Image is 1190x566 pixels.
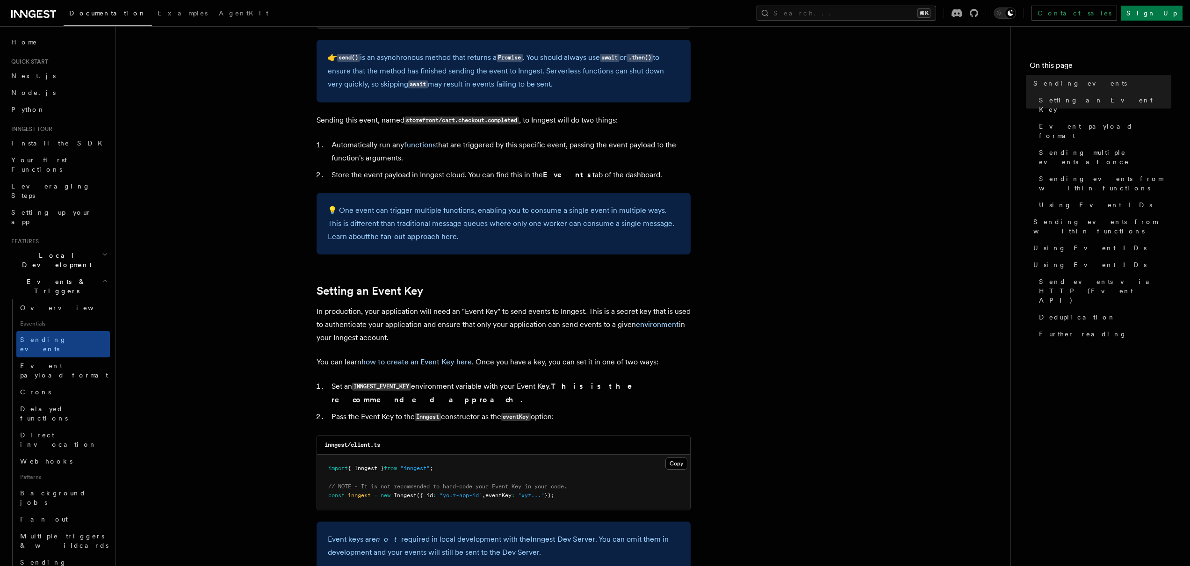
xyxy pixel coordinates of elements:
span: Setting up your app [11,209,92,225]
span: const [328,492,345,499]
p: In production, your application will need an "Event Key" to send events to Inngest. This is a sec... [317,305,691,344]
span: Multiple triggers & wildcards [20,532,108,549]
span: "inngest" [400,465,430,472]
a: Examples [152,3,213,25]
a: environment [636,320,679,329]
span: { Inngest } [348,465,384,472]
a: Using Event IDs [1035,196,1171,213]
span: : [512,492,515,499]
span: Sending events from within functions [1033,217,1171,236]
a: Python [7,101,110,118]
span: = [374,492,377,499]
span: new [381,492,390,499]
span: Install the SDK [11,139,108,147]
span: Send events via HTTP (Event API) [1039,277,1171,305]
a: Event payload format [16,357,110,384]
a: Home [7,34,110,51]
a: Multiple triggers & wildcards [16,528,110,554]
span: "xyz..." [518,492,544,499]
span: , [482,492,485,499]
span: Local Development [7,251,102,269]
span: Using Event IDs [1039,200,1152,210]
span: Quick start [7,58,48,65]
code: INNGEST_EVENT_KEY [352,383,411,391]
a: AgentKit [213,3,274,25]
span: Further reading [1039,329,1127,339]
span: inngest [348,492,371,499]
a: Sending multiple events at once [1035,144,1171,170]
p: You can learn . Once you have a key, you can set it in one of two ways: [317,356,691,369]
span: Examples [158,9,208,17]
a: Sending events [1030,75,1171,92]
a: Sending events from within functions [1035,170,1171,196]
span: Using Event IDs [1033,243,1147,253]
a: Next.js [7,67,110,84]
span: Delayed functions [20,405,68,422]
a: Leveraging Steps [7,178,110,204]
kbd: ⌘K [917,8,930,18]
span: Sending events [1033,79,1127,88]
code: .then() [627,54,653,62]
a: Contact sales [1031,6,1117,21]
strong: This is the recommended approach. [332,382,645,404]
button: Toggle dark mode [994,7,1016,19]
span: Using Event IDs [1033,260,1147,269]
span: Documentation [69,9,146,17]
code: inngest/client.ts [325,442,380,448]
button: Events & Triggers [7,273,110,299]
span: Node.js [11,89,56,96]
em: not [376,535,401,544]
a: Send events via HTTP (Event API) [1035,273,1171,309]
span: Python [11,106,45,113]
a: Overview [16,299,110,316]
span: "your-app-id" [440,492,482,499]
span: Event payload format [20,362,108,379]
a: Webhooks [16,453,110,470]
a: Deduplication [1035,309,1171,326]
span: Overview [20,304,116,312]
li: Set an environment variable with your Event Key. [329,380,691,406]
span: Fan out [20,515,68,523]
span: Sending events from within functions [1039,174,1171,193]
span: AgentKit [219,9,268,17]
span: Patterns [16,470,110,485]
a: Fan out [16,511,110,528]
span: Inngest [394,492,417,499]
a: Sending events from within functions [1030,213,1171,239]
span: Next.js [11,72,56,80]
a: how to create an Event Key here [361,357,472,366]
p: 👉 is an asynchronous method that returns a . You should always use or to ensure that the method h... [328,51,679,91]
a: Your first Functions [7,152,110,178]
a: Sign Up [1121,6,1183,21]
span: : [433,492,436,499]
span: Inngest tour [7,125,52,133]
span: Setting an Event Key [1039,95,1171,114]
code: eventKey [501,413,531,421]
span: eventKey [485,492,512,499]
a: Setting an Event Key [1035,92,1171,118]
code: Promise [497,54,523,62]
button: Local Development [7,247,110,273]
h4: On this page [1030,60,1171,75]
a: Delayed functions [16,400,110,427]
p: Sending this event, named , to Inngest will do two things: [317,114,691,127]
span: }); [544,492,554,499]
a: Install the SDK [7,135,110,152]
li: Automatically run any that are triggered by this specific event, passing the event payload to the... [329,138,691,165]
a: Direct invocation [16,427,110,453]
span: Direct invocation [20,431,97,448]
span: Your first Functions [11,156,67,173]
p: 💡 One event can trigger multiple functions, enabling you to consume a single event in multiple wa... [328,204,679,243]
a: functions [404,140,436,149]
span: ({ id [417,492,433,499]
span: Features [7,238,39,245]
span: Webhooks [20,457,72,465]
code: storefront/cart.checkout.completed [404,116,519,124]
p: Event keys are required in local development with the . You can omit them in development and your... [328,533,679,559]
button: Search...⌘K [757,6,936,21]
code: Inngest [415,413,441,421]
span: Sending multiple events at once [1039,148,1171,167]
span: // NOTE - It is not recommended to hard-code your Event Key in your code. [328,483,567,490]
button: Copy [665,457,687,470]
span: Essentials [16,316,110,331]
